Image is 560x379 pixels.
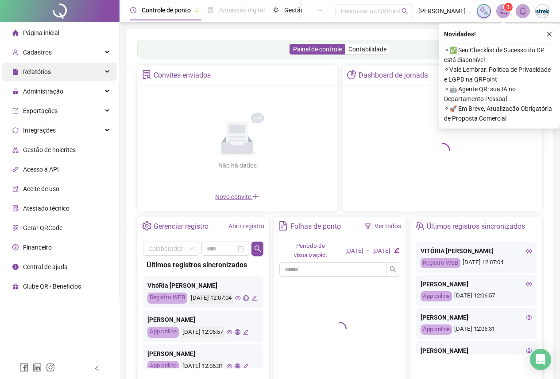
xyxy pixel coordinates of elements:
[147,281,259,290] div: VitóRia [PERSON_NAME]
[359,68,428,83] div: Dashboard de jornada
[194,8,200,13] span: pushpin
[421,279,532,289] div: [PERSON_NAME]
[23,29,59,36] span: Página inicial
[147,327,179,338] div: App online
[181,361,224,372] div: [DATE] 12:06:31
[421,258,460,268] div: Registro WEB
[23,166,59,173] span: Acesso à API
[254,245,261,252] span: search
[147,293,187,304] div: Registro WEB
[278,221,288,231] span: file-text
[147,315,259,324] div: [PERSON_NAME]
[499,7,507,15] span: notification
[23,283,81,290] span: Clube QR - Beneficios
[130,7,136,13] span: clock-circle
[12,186,19,192] span: audit
[23,49,52,56] span: Cadastros
[526,281,532,287] span: eye
[519,7,527,15] span: bell
[504,3,513,12] sup: 1
[526,248,532,254] span: eye
[279,242,342,260] div: Período de visualização:
[147,349,259,359] div: [PERSON_NAME]
[365,223,371,229] span: filter
[154,219,209,234] div: Gerenciar registro
[421,246,532,256] div: VITÓRIA [PERSON_NAME]
[526,314,532,320] span: eye
[317,7,323,13] span: ellipsis
[12,283,19,289] span: gift
[46,363,55,372] span: instagram
[23,68,51,75] span: Relatórios
[243,295,249,301] span: global
[375,223,401,230] a: Ver todos
[235,329,240,335] span: global
[293,46,342,53] span: Painel de controle
[444,84,555,104] span: ⚬ 🤖 Agente QR: sua IA no Departamento Pessoal
[12,225,19,231] span: qrcode
[94,365,100,371] span: left
[546,31,552,37] span: close
[421,258,532,268] div: [DATE] 12:07:04
[394,247,400,253] span: edit
[421,313,532,322] div: [PERSON_NAME]
[147,361,179,372] div: App online
[142,70,151,79] span: solution
[147,259,260,270] div: Últimos registros sincronizados
[12,69,19,75] span: file
[12,49,19,55] span: user-add
[243,329,249,335] span: edit
[197,160,278,170] div: Não há dados
[228,223,264,230] a: Abrir registro
[372,246,390,256] div: [DATE]
[23,107,58,114] span: Exportações
[189,293,233,304] div: [DATE] 12:07:04
[390,266,397,273] span: search
[273,7,279,13] span: sun
[432,141,452,160] span: loading
[23,244,52,251] span: Financeiro
[33,363,42,372] span: linkedin
[479,6,489,16] img: sparkle-icon.fc2bf0ac1784a2077858766a79e2daf3.svg
[251,295,257,301] span: edit
[243,363,249,369] span: edit
[421,291,532,301] div: [DATE] 12:06:57
[284,7,329,14] span: Gestão de férias
[536,4,549,18] img: 4435
[444,104,555,123] span: ⚬ 🚀 Em Breve, Atualização Obrigatória de Proposta Comercial
[348,46,386,53] span: Contabilidade
[181,327,224,338] div: [DATE] 12:06:57
[12,147,19,153] span: apartment
[12,244,19,250] span: dollar
[12,205,19,211] span: solution
[444,29,476,39] span: Novidades !
[444,65,555,84] span: ⚬ Vale Lembrar: Política de Privacidade e LGPD na QRPoint
[421,291,452,301] div: App online
[154,68,211,83] div: Convites enviados
[208,7,214,13] span: file-done
[530,349,551,370] div: Open Intercom Messenger
[142,7,191,14] span: Controle de ponto
[427,219,525,234] div: Últimos registros sincronizados
[415,221,425,231] span: team
[12,166,19,172] span: api
[23,205,70,212] span: Atestado técnico
[12,264,19,270] span: info-circle
[23,185,59,192] span: Aceite de uso
[23,146,76,153] span: Gestão de holerites
[227,363,232,369] span: eye
[421,346,532,356] div: [PERSON_NAME]
[507,4,510,10] span: 1
[235,363,240,369] span: global
[12,127,19,133] span: sync
[290,219,341,234] div: Folhas de ponto
[235,295,241,301] span: eye
[444,45,555,65] span: ⚬ ✅ Seu Checklist de Sucesso do DP está disponível
[526,348,532,354] span: eye
[12,88,19,94] span: lock
[418,6,471,16] span: [PERSON_NAME] - ESTRELAS INTERNET
[23,263,68,270] span: Central de ajuda
[252,193,259,200] span: plus
[19,363,28,372] span: facebook
[367,246,369,256] div: -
